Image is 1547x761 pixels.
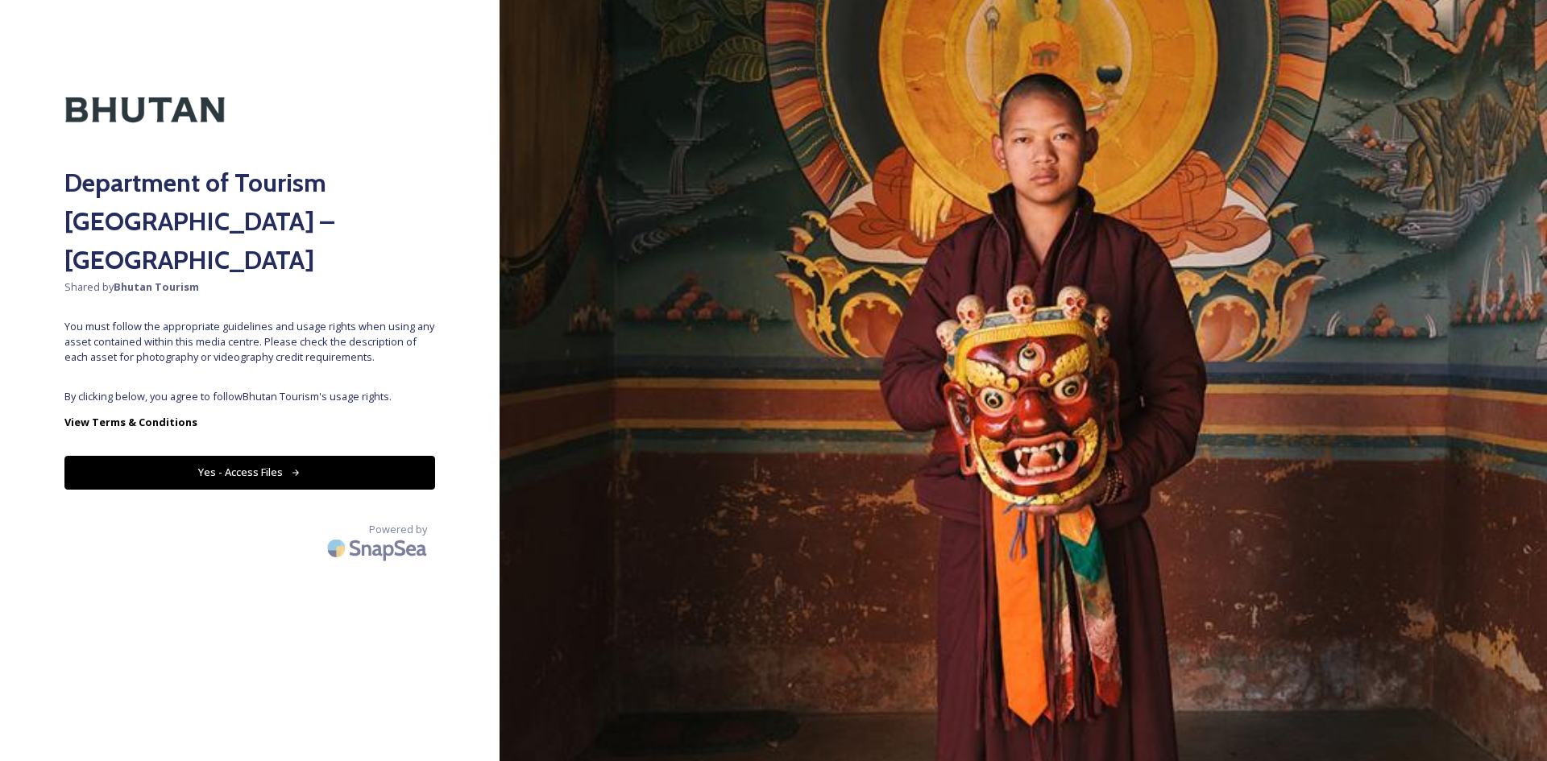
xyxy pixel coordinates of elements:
strong: View Terms & Conditions [64,415,197,429]
a: View Terms & Conditions [64,412,435,432]
span: Shared by [64,279,435,295]
span: Powered by [369,522,427,537]
span: You must follow the appropriate guidelines and usage rights when using any asset contained within... [64,319,435,366]
strong: Bhutan Tourism [114,279,199,294]
img: Kingdom-of-Bhutan-Logo.png [64,64,226,155]
button: Yes - Access Files [64,456,435,489]
span: By clicking below, you agree to follow Bhutan Tourism 's usage rights. [64,389,435,404]
img: SnapSea Logo [322,529,435,567]
h2: Department of Tourism [GEOGRAPHIC_DATA] – [GEOGRAPHIC_DATA] [64,163,435,279]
